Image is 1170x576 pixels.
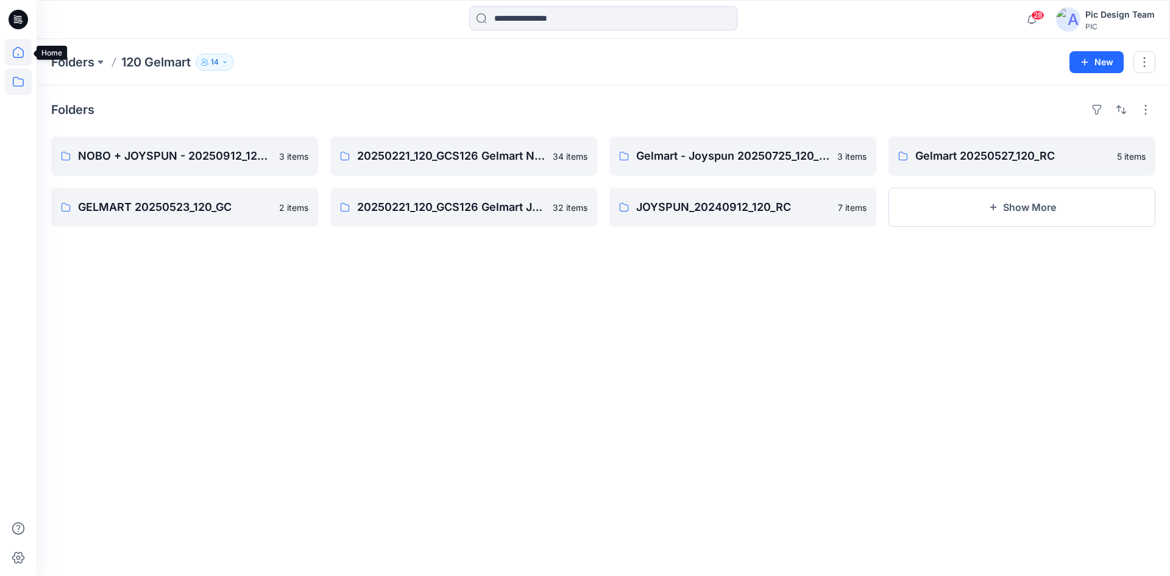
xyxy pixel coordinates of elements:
[51,54,94,71] a: Folders
[330,137,597,176] a: 20250221_120_GCS126 Gelmart Nobo34 items
[51,137,318,176] a: NOBO + JOYSPUN - 20250912_120_GC3 items
[888,137,1155,176] a: Gelmart 20250527_120_RC5 items
[357,199,545,216] p: 20250221_120_GCS126 Gelmart Joyspun
[357,148,545,165] p: 20250221_120_GCS126 Gelmart Nobo
[51,102,94,117] h4: Folders
[636,148,830,165] p: Gelmart - Joyspun 20250725_120_RC
[609,137,876,176] a: Gelmart - Joyspun 20250725_120_RC3 items
[78,148,272,165] p: NOBO + JOYSPUN - 20250912_120_GC
[330,188,597,227] a: 20250221_120_GCS126 Gelmart Joyspun32 items
[279,201,308,214] p: 2 items
[838,201,867,214] p: 7 items
[51,188,318,227] a: GELMART 20250523_120_GC2 items
[196,54,234,71] button: 14
[1031,10,1044,20] span: 28
[837,150,867,163] p: 3 items
[888,188,1155,227] button: Show More
[915,148,1110,165] p: Gelmart 20250527_120_RC
[1069,51,1124,73] button: New
[1085,7,1155,22] div: Pic Design Team
[78,199,272,216] p: GELMART 20250523_120_GC
[121,54,191,71] p: 120 Gelmart
[636,199,831,216] p: JOYSPUN_20240912_120_RC
[1085,22,1155,31] div: PIC
[553,201,587,214] p: 32 items
[211,55,219,69] p: 14
[1056,7,1080,32] img: avatar
[1117,150,1146,163] p: 5 items
[609,188,876,227] a: JOYSPUN_20240912_120_RC7 items
[279,150,308,163] p: 3 items
[553,150,587,163] p: 34 items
